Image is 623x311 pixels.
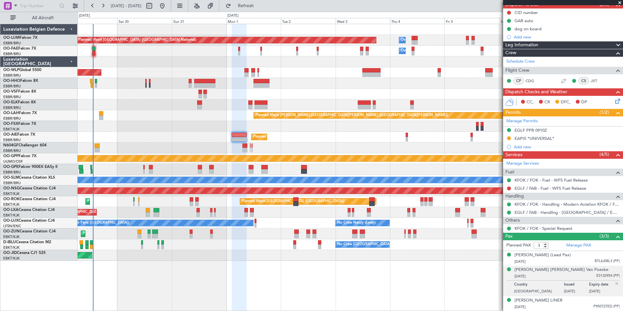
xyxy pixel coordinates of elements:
[589,282,614,289] p: Expiry date
[505,88,567,96] span: Dispatch Checks and Weather
[65,218,129,228] div: No Crew Paris ([GEOGRAPHIC_DATA])
[581,99,587,106] span: DP
[600,151,609,158] span: (4/5)
[3,224,21,229] a: LFSN/ENC
[600,233,609,240] span: (3/3)
[3,84,21,89] a: EBBR/BRU
[223,1,262,11] button: Refresh
[3,47,18,51] span: OO-FAE
[3,143,19,147] span: N604GF
[593,304,620,309] span: P950727ED (PP)
[514,289,564,295] p: [GEOGRAPHIC_DATA]
[514,210,620,215] a: EGLF / FAB - Handling - [GEOGRAPHIC_DATA] / EGLF / FAB
[3,159,23,164] a: UUMO/OSF
[514,259,526,264] span: [DATE]
[3,105,21,110] a: EBBR/BRU
[401,35,445,45] div: Owner Melsbroek Air Base
[505,151,522,159] span: Services
[591,78,605,84] a: JST
[561,99,571,106] span: DFC,
[3,240,16,244] span: D-IBLU
[595,259,620,264] span: BTL6J08L3 (PP)
[3,36,20,40] span: OO-LUM
[614,281,620,287] img: close
[3,90,18,94] span: OO-VSF
[444,18,499,24] div: Fri 5
[506,242,531,249] label: Planned PAX
[3,122,36,126] a: OO-FSXFalcon 7X
[337,240,446,249] div: No Crew [GEOGRAPHIC_DATA] ([GEOGRAPHIC_DATA] National)
[3,213,20,218] a: EBKT/KJK
[3,111,19,115] span: OO-LAH
[242,197,344,206] div: Planned Maint [GEOGRAPHIC_DATA] ([GEOGRAPHIC_DATA])
[3,208,55,212] a: OO-LXACessna Citation CJ4
[506,160,539,167] a: Manage Services
[226,18,281,24] div: Mon 1
[514,144,620,150] div: Add new
[232,4,260,8] span: Refresh
[514,226,572,231] a: KFOK / FOK - Special Request
[3,79,20,83] span: OO-HHO
[3,197,56,201] a: OO-ROKCessna Citation CJ4
[3,127,20,132] a: EBKT/KJK
[514,177,588,183] a: KFOK / FOK - Fuel - WFS Fuel Release
[566,242,591,249] a: Manage PAX
[3,90,36,94] a: OO-VSFFalcon 8X
[514,26,542,32] div: dog on board
[3,73,21,78] a: EBBR/BRU
[253,132,356,142] div: Planned Maint [GEOGRAPHIC_DATA] ([GEOGRAPHIC_DATA])
[390,18,444,24] div: Thu 4
[401,46,445,56] div: Owner Melsbroek Air Base
[514,252,571,259] div: [PERSON_NAME] (Lead Pax)
[3,245,20,250] a: EBKT/KJK
[3,154,19,158] span: OO-GPP
[513,77,524,84] div: CP
[3,176,19,180] span: OO-SLM
[505,49,516,57] span: Crew
[78,35,196,45] div: Planned Maint [GEOGRAPHIC_DATA] ([GEOGRAPHIC_DATA] National)
[17,16,69,20] span: All Aircraft
[3,170,21,175] a: EBBR/BRU
[3,122,18,126] span: OO-FSX
[3,251,17,255] span: OO-JID
[578,77,589,84] div: CS
[527,99,534,106] span: CC,
[514,127,547,133] div: EGLF PPR 0910Z
[20,1,57,11] input: Trip Number
[514,18,533,23] div: GAR auto
[3,186,56,190] a: OO-NSGCessna Citation CJ4
[3,133,35,137] a: OO-AIEFalcon 7X
[3,148,21,153] a: EBBR/BRU
[63,18,117,24] div: Fri 29
[3,116,21,121] a: EBBR/BRU
[281,18,335,24] div: Tue 2
[3,219,19,223] span: OO-LUX
[514,10,538,15] div: CID number
[526,78,540,84] a: CDG
[544,99,550,106] span: CR
[3,133,17,137] span: OO-AIE
[514,267,608,273] div: [PERSON_NAME] [PERSON_NAME] Van Poecke
[337,218,376,228] div: No Crew Nancy (Essey)
[3,181,21,185] a: EBBR/BRU
[505,169,514,176] span: Fuel
[3,100,18,104] span: OO-ELK
[505,41,538,49] span: Leg Information
[506,58,535,65] a: Schedule Crew
[87,197,163,206] div: Planned Maint Kortrijk-[GEOGRAPHIC_DATA]
[505,67,529,74] span: Flight Crew
[3,186,20,190] span: OO-NSG
[336,18,390,24] div: Wed 3
[600,109,609,116] span: (1/2)
[505,233,513,240] span: Pax
[514,297,562,304] div: [PERSON_NAME] LINER
[3,191,20,196] a: EBKT/KJK
[3,256,20,261] a: EBKT/KJK
[514,274,526,279] span: [DATE]
[3,68,19,72] span: OO-WLP
[3,143,47,147] a: N604GFChallenger 604
[3,100,36,104] a: OO-ELKFalcon 8X
[514,282,564,289] p: Country
[7,13,71,23] button: All Aircraft
[505,217,520,224] span: Others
